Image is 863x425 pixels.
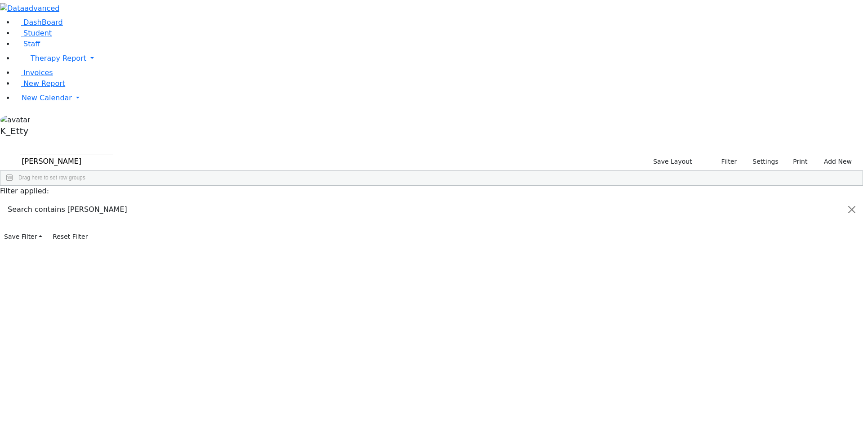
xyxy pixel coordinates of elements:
span: DashBoard [23,18,63,27]
span: Invoices [23,68,53,77]
span: Staff [23,40,40,48]
button: Print [783,155,812,169]
a: New Calendar [14,89,863,107]
span: New Report [23,79,65,88]
button: Save Layout [649,155,696,169]
button: Reset Filter [49,230,92,244]
a: Staff [14,40,40,48]
a: Student [14,29,52,37]
button: Filter [710,155,741,169]
input: Search [20,155,113,168]
button: Close [841,197,863,222]
a: New Report [14,79,65,88]
span: Drag here to set row groups [18,174,85,181]
a: DashBoard [14,18,63,27]
a: Invoices [14,68,53,77]
span: Therapy Report [31,54,86,63]
span: New Calendar [22,94,72,102]
button: Settings [741,155,782,169]
button: Add New [815,155,856,169]
span: Student [23,29,52,37]
a: Therapy Report [14,49,863,67]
